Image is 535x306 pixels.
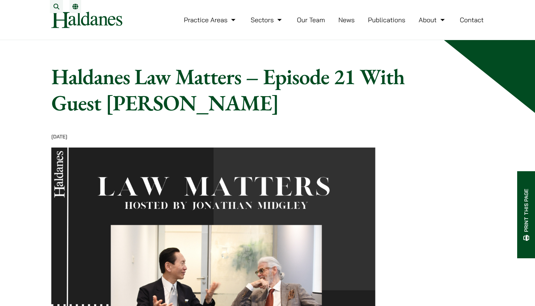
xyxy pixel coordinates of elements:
[368,16,405,24] a: Publications
[184,16,237,24] a: Practice Areas
[251,16,284,24] a: Sectors
[460,16,484,24] a: Contact
[419,16,446,24] a: About
[297,16,325,24] a: Our Team
[72,4,78,9] a: Switch to EN
[51,63,429,116] h1: Haldanes Law Matters – Episode 21 With Guest [PERSON_NAME]
[51,133,67,140] time: [DATE]
[338,16,355,24] a: News
[51,12,122,28] img: Logo of Haldanes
